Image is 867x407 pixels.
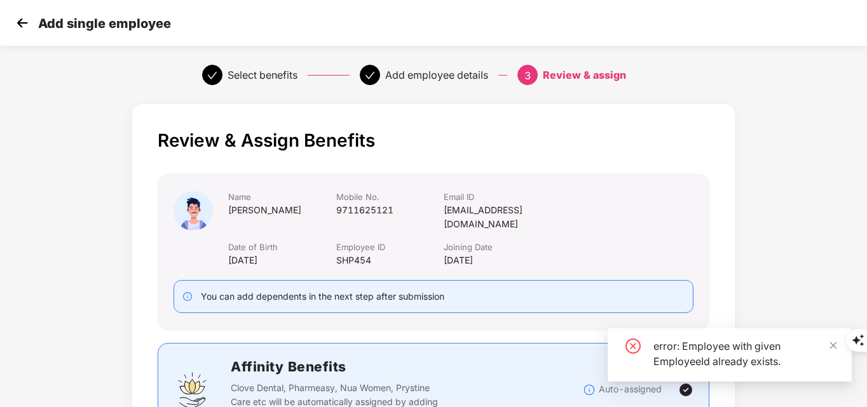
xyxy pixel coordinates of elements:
div: [DATE] [444,253,587,267]
img: svg+xml;base64,PHN2ZyB4bWxucz0iaHR0cDovL3d3dy53My5vcmcvMjAwMC9zdmciIHdpZHRoPSIzMCIgaGVpZ2h0PSIzMC... [13,13,32,32]
p: Review & Assign Benefits [158,130,709,151]
div: [DATE] [228,253,336,267]
div: SHP454 [336,253,444,267]
span: info-circle [183,292,192,301]
p: Auto-assigned [599,382,662,396]
div: Joining Date [444,241,587,253]
h2: Affinity Benefits [231,356,582,377]
div: Employee ID [336,241,444,253]
div: Name [228,191,336,203]
div: Date of Birth [228,241,336,253]
div: Review & assign [543,65,626,85]
div: error: Employee with given EmployeeId already exists. [653,338,836,369]
div: Email ID [444,191,587,203]
div: Select benefits [228,65,297,85]
div: Mobile No. [336,191,444,203]
div: [EMAIL_ADDRESS][DOMAIN_NAME] [444,203,587,231]
span: close-circle [625,338,641,354]
span: close [829,341,838,350]
div: 9711625121 [336,203,444,217]
div: [PERSON_NAME] [228,203,336,217]
img: svg+xml;base64,PHN2ZyBpZD0iSW5mb18tXzMyeDMyIiBkYXRhLW5hbWU9IkluZm8gLSAzMngzMiIgeG1sbnM9Imh0dHA6Ly... [583,384,596,396]
p: Add single employee [38,16,171,31]
span: check [207,70,217,81]
div: Add employee details [385,65,488,85]
span: 3 [524,69,531,82]
span: check [365,70,375,81]
span: You can add dependents in the next step after submission [201,291,444,302]
img: icon [174,191,213,230]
